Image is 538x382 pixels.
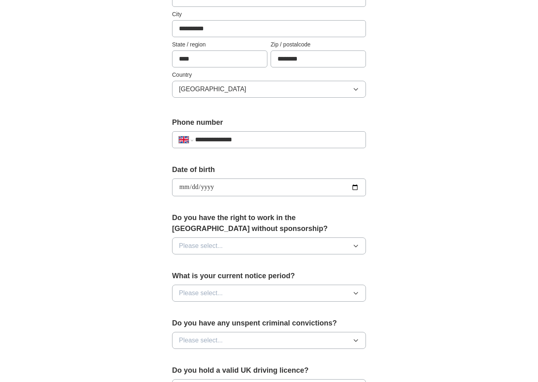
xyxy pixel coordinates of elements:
span: Please select... [179,288,223,298]
label: Zip / postalcode [271,40,366,49]
label: Do you have the right to work in the [GEOGRAPHIC_DATA] without sponsorship? [172,212,366,234]
label: City [172,10,366,19]
label: Date of birth [172,164,366,175]
label: Phone number [172,117,366,128]
button: Please select... [172,332,366,349]
span: [GEOGRAPHIC_DATA] [179,84,246,94]
button: Please select... [172,237,366,254]
label: Do you have any unspent criminal convictions? [172,318,366,329]
label: What is your current notice period? [172,271,366,281]
button: [GEOGRAPHIC_DATA] [172,81,366,98]
label: State / region [172,40,267,49]
button: Please select... [172,285,366,302]
label: Do you hold a valid UK driving licence? [172,365,366,376]
label: Country [172,71,366,79]
span: Please select... [179,241,223,251]
span: Please select... [179,336,223,345]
